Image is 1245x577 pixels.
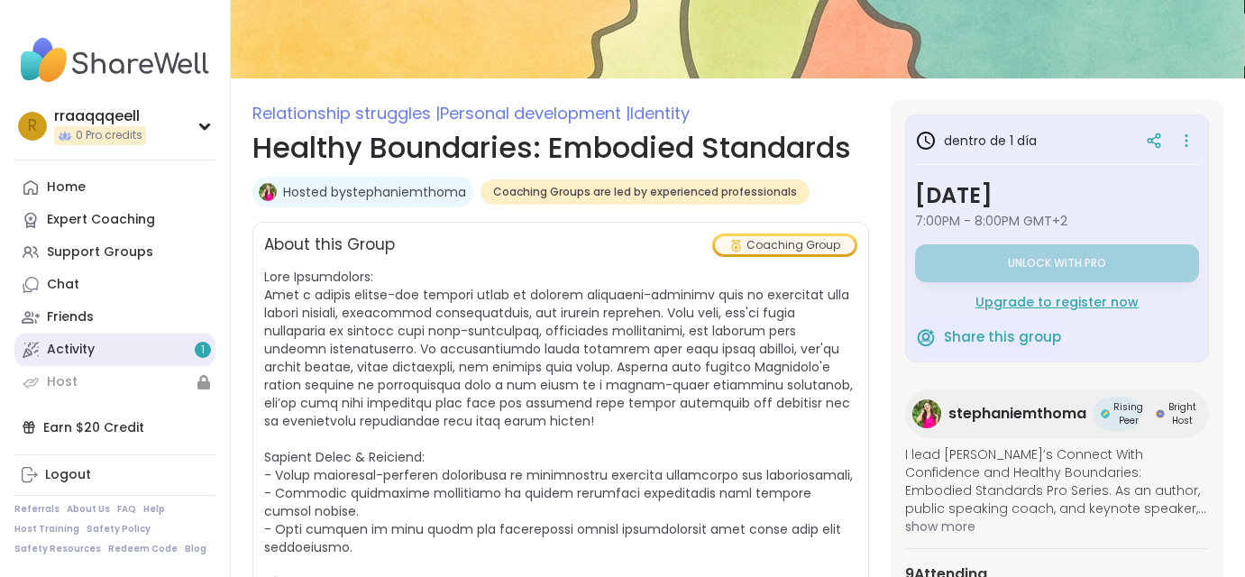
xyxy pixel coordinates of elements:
[201,343,205,358] span: 1
[47,179,86,197] div: Home
[14,334,215,366] a: Activity1
[47,373,78,391] div: Host
[14,171,215,204] a: Home
[108,543,178,555] a: Redeem Code
[915,293,1199,311] div: Upgrade to register now
[252,126,869,169] h1: Healthy Boundaries: Embodied Standards
[440,102,630,124] span: Personal development |
[76,128,142,143] span: 0 Pro credits
[283,183,466,201] a: Hosted bystephaniemthoma
[915,318,1061,356] button: Share this group
[915,130,1037,151] h3: dentro de 1 día
[905,517,1209,536] span: show more
[915,212,1199,230] span: 7:00PM - 8:00PM GMT+2
[185,543,206,555] a: Blog
[948,403,1086,425] span: stephaniemthoma
[143,503,165,516] a: Help
[912,399,941,428] img: stephaniemthoma
[14,366,215,398] a: Host
[14,411,215,444] div: Earn $20 Credit
[715,236,855,254] div: Coaching Group
[264,234,395,257] h2: About this Group
[1113,400,1143,427] span: Rising Peer
[87,523,151,536] a: Safety Policy
[1156,409,1165,418] img: Bright Host
[944,327,1061,348] span: Share this group
[630,102,690,124] span: Identity
[47,243,153,261] div: Support Groups
[28,114,37,138] span: r
[1008,256,1106,270] span: Unlock with Pro
[905,445,1209,517] span: I lead [PERSON_NAME]’s Connect With Confidence and Healthy Boundaries: Embodied Standards Pro Ser...
[14,236,215,269] a: Support Groups
[54,106,146,126] div: rraaqqqeell
[14,459,215,491] a: Logout
[67,503,110,516] a: About Us
[14,269,215,301] a: Chat
[47,308,94,326] div: Friends
[1168,400,1196,427] span: Bright Host
[45,466,91,484] div: Logout
[259,183,277,201] img: stephaniemthoma
[493,185,797,199] span: Coaching Groups are led by experienced professionals
[915,244,1199,282] button: Unlock with Pro
[915,326,937,348] img: ShareWell Logomark
[14,503,60,516] a: Referrals
[915,179,1199,212] h3: [DATE]
[252,102,440,124] span: Relationship struggles |
[14,543,101,555] a: Safety Resources
[47,211,155,229] div: Expert Coaching
[14,29,215,92] img: ShareWell Nav Logo
[117,503,136,516] a: FAQ
[14,523,79,536] a: Host Training
[14,204,215,236] a: Expert Coaching
[14,301,215,334] a: Friends
[47,341,95,359] div: Activity
[905,389,1209,438] a: stephaniemthomastephaniemthomaRising PeerRising PeerBright HostBright Host
[1101,409,1110,418] img: Rising Peer
[47,276,79,294] div: Chat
